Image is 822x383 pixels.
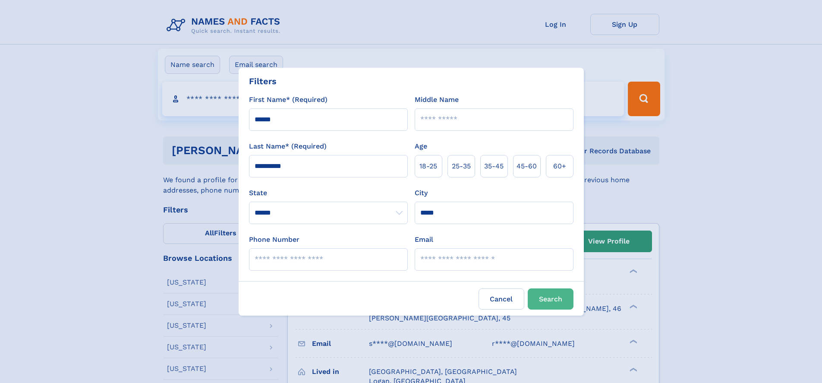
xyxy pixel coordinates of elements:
button: Search [528,288,573,310]
label: Cancel [479,288,524,310]
span: 60+ [553,161,566,171]
span: 25‑35 [452,161,471,171]
label: Age [415,141,427,152]
span: 18‑25 [419,161,437,171]
label: State [249,188,408,198]
label: Middle Name [415,95,459,105]
label: Phone Number [249,234,299,245]
div: Filters [249,75,277,88]
label: Email [415,234,433,245]
label: First Name* (Required) [249,95,328,105]
label: City [415,188,428,198]
label: Last Name* (Required) [249,141,327,152]
span: 45‑60 [517,161,537,171]
span: 35‑45 [484,161,504,171]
